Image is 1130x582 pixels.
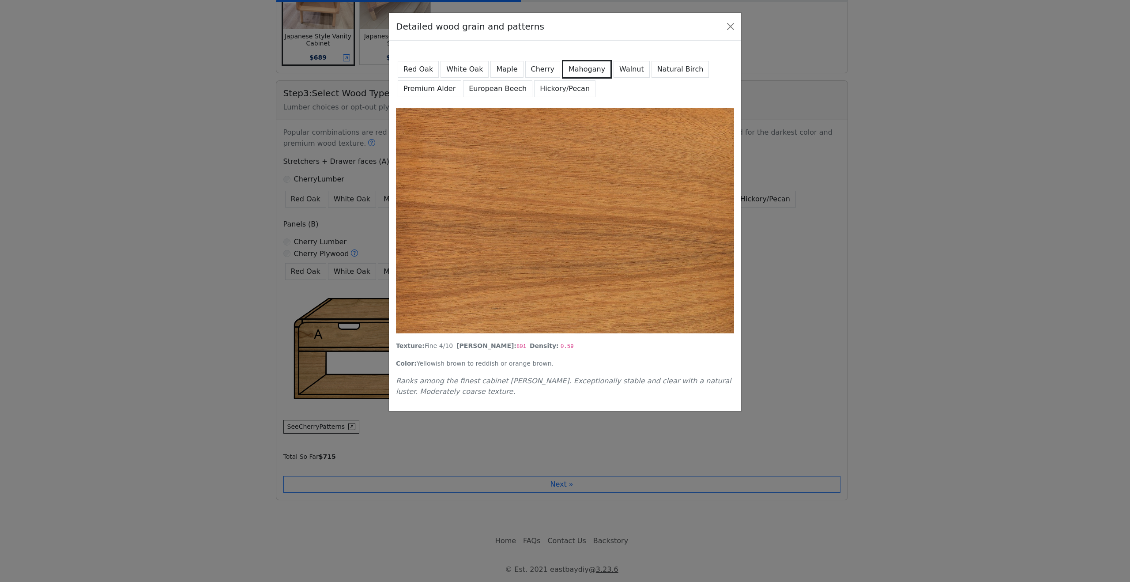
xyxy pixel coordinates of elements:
[561,344,573,350] code: 0.59
[441,61,489,78] button: White Oak
[396,342,425,349] b: Texture:
[398,61,439,78] button: Red Oak
[456,342,516,349] b: [PERSON_NAME]:
[396,108,734,333] img: Mahogany
[396,342,453,349] small: Fine 4/10
[614,61,650,78] button: Walnut
[534,80,595,97] button: Hickory/Pecan
[396,360,417,367] b: Color:
[396,377,731,396] i: Ranks among the finest cabinet [PERSON_NAME]. Exceptionally stable and clear with a natural luste...
[463,80,532,97] button: European Beech
[516,344,526,350] code: 801
[652,61,709,78] button: Natural Birch
[525,61,561,78] button: Cherry
[562,60,612,79] button: Mahogany
[723,19,738,34] button: Close
[530,342,559,349] b: Density:
[396,20,544,33] h1: Detailed wood grain and patterns
[490,61,523,78] button: Maple
[398,80,461,97] button: Premium Alder
[396,360,554,367] small: Yellowish brown to reddish or orange brown.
